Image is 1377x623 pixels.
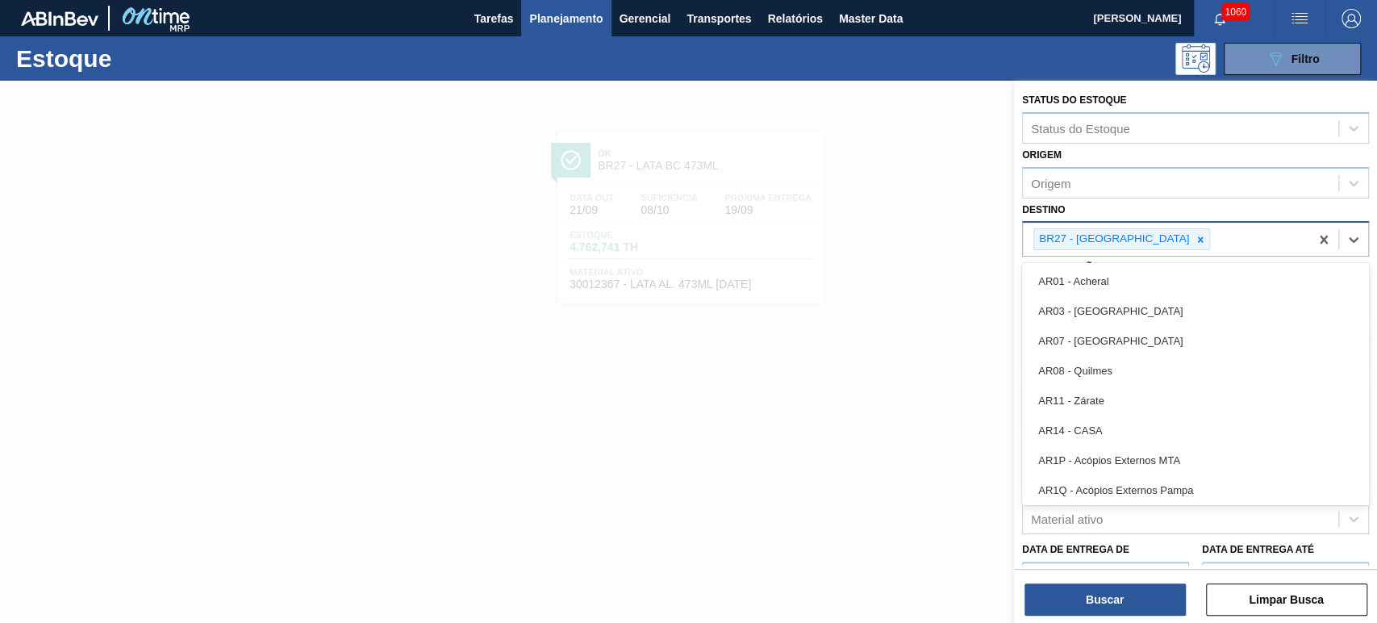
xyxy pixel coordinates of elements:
[1022,266,1369,296] div: AR01 - Acheral
[1022,386,1369,416] div: AR11 - Zárate
[1022,562,1189,594] input: dd/mm/yyyy
[1022,326,1369,356] div: AR07 - [GEOGRAPHIC_DATA]
[1022,356,1369,386] div: AR08 - Quilmes
[1031,512,1103,526] div: Material ativo
[16,49,252,68] h1: Estoque
[1202,562,1369,594] input: dd/mm/yyyy
[1022,262,1100,274] label: Coordenação
[1291,52,1320,65] span: Filtro
[839,9,903,28] span: Master Data
[1022,296,1369,326] div: AR03 - [GEOGRAPHIC_DATA]
[1022,149,1062,161] label: Origem
[1175,43,1216,75] div: Pogramando: nenhum usuário selecionado
[1022,475,1369,505] div: AR1Q - Acópios Externos Pampa
[1022,445,1369,475] div: AR1P - Acópios Externos MTA
[474,9,514,28] span: Tarefas
[1034,229,1191,249] div: BR27 - [GEOGRAPHIC_DATA]
[529,9,603,28] span: Planejamento
[21,11,98,26] img: TNhmsLtSVTkK8tSr43FrP2fwEKptu5GPRR3wAAAABJRU5ErkJggg==
[1224,43,1361,75] button: Filtro
[686,9,751,28] span: Transportes
[1342,9,1361,28] img: Logout
[1022,204,1065,215] label: Destino
[1022,94,1126,106] label: Status do Estoque
[1022,416,1369,445] div: AR14 - CASA
[1194,7,1246,30] button: Notificações
[1031,121,1130,135] div: Status do Estoque
[1202,544,1314,555] label: Data de Entrega até
[1290,9,1309,28] img: userActions
[1221,3,1250,21] span: 1060
[1031,176,1070,190] div: Origem
[767,9,822,28] span: Relatórios
[1022,544,1129,555] label: Data de Entrega de
[620,9,671,28] span: Gerencial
